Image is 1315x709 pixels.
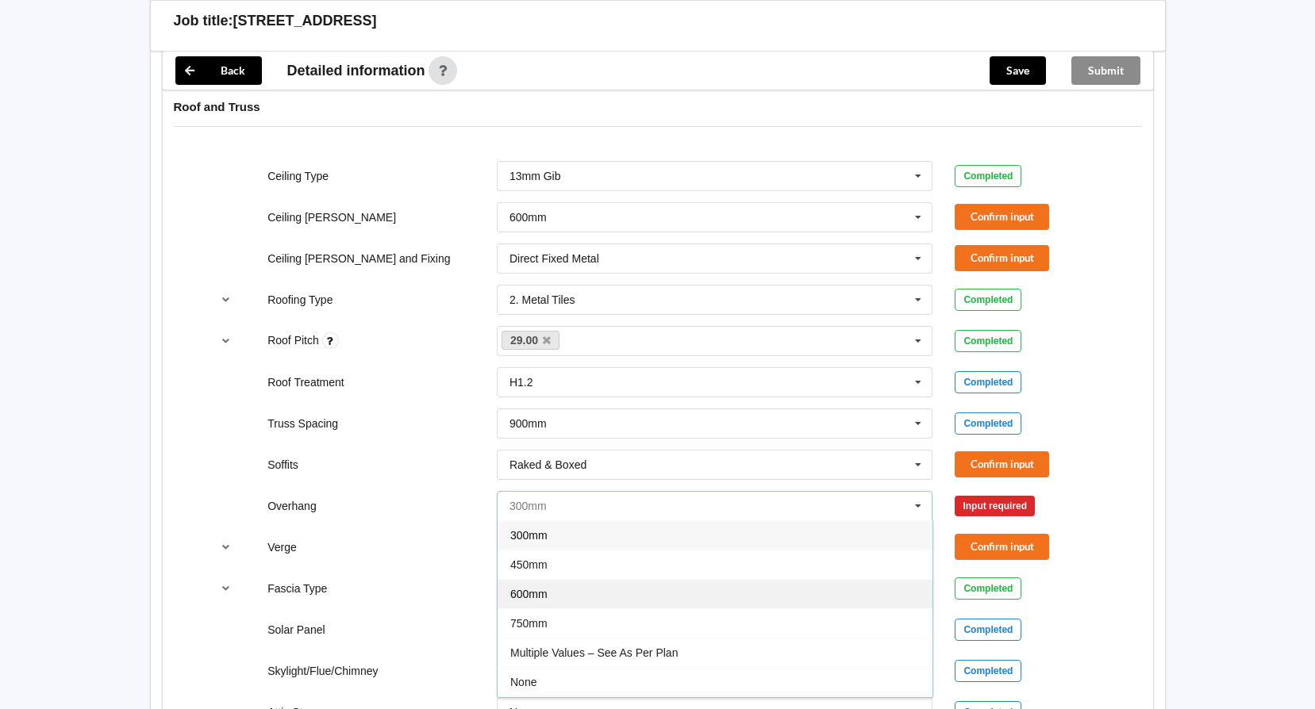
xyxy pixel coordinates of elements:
[267,252,450,265] label: Ceiling [PERSON_NAME] and Fixing
[955,289,1021,311] div: Completed
[509,418,547,429] div: 900mm
[267,458,298,471] label: Soffits
[175,56,262,85] button: Back
[510,646,678,659] span: Multiple Values – See As Per Plan
[174,99,1142,114] h4: Roof and Truss
[955,577,1021,600] div: Completed
[267,665,378,677] label: Skylight/Flue/Chimney
[174,12,233,30] h3: Job title:
[287,63,425,78] span: Detailed information
[955,245,1049,271] button: Confirm input
[210,327,241,355] button: reference-toggle
[267,293,333,306] label: Roofing Type
[955,534,1049,560] button: Confirm input
[510,676,536,688] span: None
[267,334,321,347] label: Roof Pitch
[955,619,1021,641] div: Completed
[510,588,548,600] span: 600mm
[267,211,396,224] label: Ceiling [PERSON_NAME]
[955,451,1049,477] button: Confirm input
[267,170,329,182] label: Ceiling Type
[955,204,1049,230] button: Confirm input
[267,623,325,636] label: Solar Panel
[955,660,1021,682] div: Completed
[955,496,1035,516] div: Input required
[955,371,1021,393] div: Completed
[210,533,241,561] button: reference-toggle
[955,165,1021,187] div: Completed
[509,294,575,305] div: 2. Metal Tiles
[510,529,548,542] span: 300mm
[210,286,241,314] button: reference-toggle
[267,417,338,430] label: Truss Spacing
[509,459,586,470] div: Raked & Boxed
[509,171,561,182] div: 13mm Gib
[267,500,316,512] label: Overhang
[510,558,548,571] span: 450mm
[509,253,599,264] div: Direct Fixed Metal
[502,331,560,350] a: 29.00
[267,376,344,389] label: Roof Treatment
[955,412,1021,435] div: Completed
[233,12,377,30] h3: [STREET_ADDRESS]
[509,377,533,388] div: H1.2
[267,541,297,554] label: Verge
[267,582,327,595] label: Fascia Type
[210,574,241,603] button: reference-toggle
[510,617,548,630] span: 750mm
[990,56,1046,85] button: Save
[509,212,547,223] div: 600mm
[955,330,1021,352] div: Completed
